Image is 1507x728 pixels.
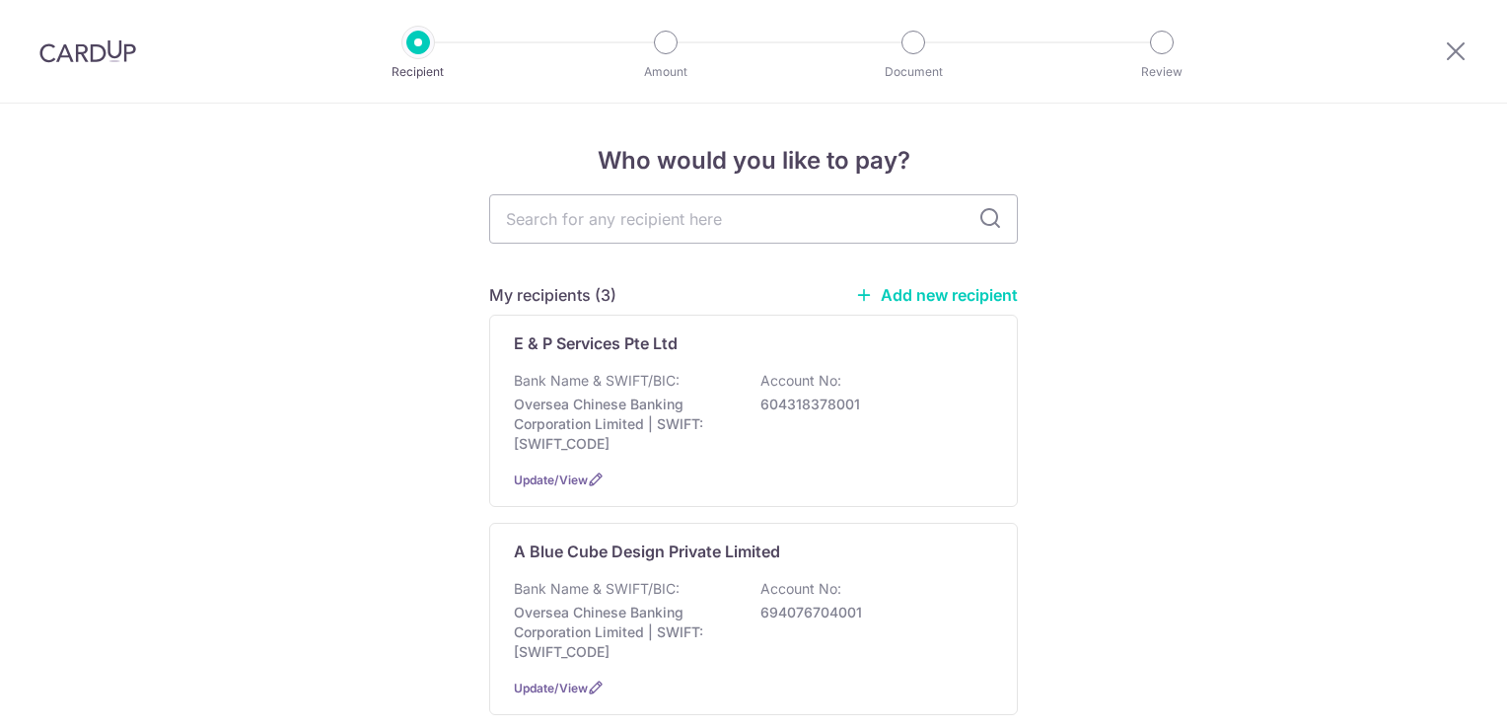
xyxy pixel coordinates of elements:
[514,579,680,599] p: Bank Name & SWIFT/BIC:
[855,285,1018,305] a: Add new recipient
[760,579,841,599] p: Account No:
[514,395,735,454] p: Oversea Chinese Banking Corporation Limited | SWIFT: [SWIFT_CODE]
[514,371,680,391] p: Bank Name & SWIFT/BIC:
[514,603,735,662] p: Oversea Chinese Banking Corporation Limited | SWIFT: [SWIFT_CODE]
[489,143,1018,179] h4: Who would you like to pay?
[840,62,986,82] p: Document
[760,603,981,622] p: 694076704001
[514,331,678,355] p: E & P Services Pte Ltd
[345,62,491,82] p: Recipient
[514,473,588,487] a: Update/View
[489,194,1018,244] input: Search for any recipient here
[593,62,739,82] p: Amount
[39,39,136,63] img: CardUp
[514,540,780,563] p: A Blue Cube Design Private Limited
[489,283,616,307] h5: My recipients (3)
[760,395,981,414] p: 604318378001
[1089,62,1235,82] p: Review
[514,681,588,695] a: Update/View
[760,371,841,391] p: Account No:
